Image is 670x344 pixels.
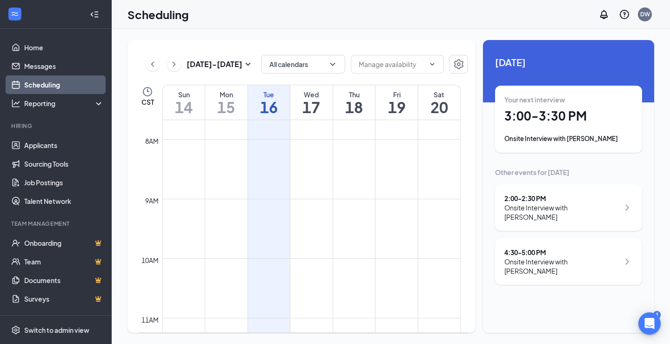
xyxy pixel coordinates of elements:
h1: 14 [163,99,205,115]
svg: Notifications [598,9,610,20]
a: Scheduling [24,75,104,94]
button: Settings [449,55,468,74]
a: Messages [24,57,104,75]
div: Onsite Interview with [PERSON_NAME] [504,203,619,222]
a: September 15, 2025 [205,85,248,120]
div: Other events for [DATE] [495,168,642,177]
h1: 20 [418,99,460,115]
a: September 20, 2025 [418,85,460,120]
svg: Settings [453,59,464,70]
div: Switch to admin view [24,325,89,335]
a: September 16, 2025 [248,85,290,120]
h1: 17 [290,99,333,115]
div: Wed [290,90,333,99]
svg: Settings [11,325,20,335]
a: September 14, 2025 [163,85,205,120]
svg: Analysis [11,99,20,108]
svg: WorkstreamLogo [10,9,20,19]
svg: Clock [142,86,153,97]
div: Your next interview [504,95,633,104]
div: 11am [140,315,161,325]
h1: 16 [248,99,290,115]
div: 8am [143,136,161,146]
svg: ChevronLeft [148,59,157,70]
h1: 15 [205,99,248,115]
div: 10am [140,255,161,265]
svg: ChevronRight [622,202,633,213]
div: Sun [163,90,205,99]
h1: 19 [375,99,418,115]
h1: 18 [333,99,375,115]
button: ChevronRight [167,57,181,71]
a: Talent Network [24,192,104,210]
a: Sourcing Tools [24,155,104,173]
svg: ChevronRight [169,59,179,70]
div: Onsite Interview with [PERSON_NAME] [504,134,633,143]
a: Home [24,38,104,57]
a: Job Postings [24,173,104,192]
div: Team Management [11,220,102,228]
svg: ChevronDown [328,60,337,69]
h3: [DATE] - [DATE] [187,59,242,69]
div: 9am [143,196,161,206]
div: Fri [375,90,418,99]
div: Open Intercom Messenger [638,312,661,335]
div: 4:30 - 5:00 PM [504,248,619,257]
div: Onsite Interview with [PERSON_NAME] [504,257,619,276]
div: Reporting [24,99,104,108]
a: September 17, 2025 [290,85,333,120]
div: Hiring [11,122,102,130]
a: OnboardingCrown [24,234,104,252]
span: [DATE] [495,55,642,69]
span: CST [141,97,154,107]
svg: ChevronRight [622,256,633,267]
button: All calendarsChevronDown [261,55,345,74]
a: SurveysCrown [24,290,104,308]
div: DW [640,10,650,18]
button: ChevronLeft [146,57,160,71]
a: September 19, 2025 [375,85,418,120]
div: 2:00 - 2:30 PM [504,194,619,203]
svg: Collapse [90,10,99,19]
a: TeamCrown [24,252,104,271]
h1: Scheduling [127,7,189,22]
div: Tue [248,90,290,99]
a: DocumentsCrown [24,271,104,290]
div: Thu [333,90,375,99]
svg: QuestionInfo [619,9,630,20]
div: Mon [205,90,248,99]
div: Sat [418,90,460,99]
input: Manage availability [359,59,425,69]
svg: SmallChevronDown [242,59,254,70]
a: September 18, 2025 [333,85,375,120]
div: 3 [653,311,661,319]
h1: 3:00 - 3:30 PM [504,108,633,124]
a: Applicants [24,136,104,155]
svg: ChevronDown [429,61,436,68]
